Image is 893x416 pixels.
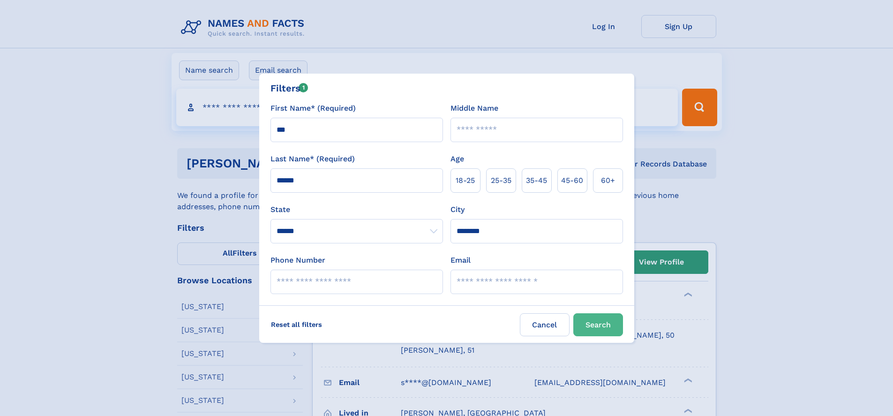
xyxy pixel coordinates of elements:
label: City [450,204,465,215]
label: Reset all filters [265,313,328,336]
label: Age [450,153,464,165]
label: First Name* (Required) [270,103,356,114]
span: 35‑45 [526,175,547,186]
span: 25‑35 [491,175,511,186]
div: Filters [270,81,308,95]
span: 18‑25 [456,175,475,186]
span: 60+ [601,175,615,186]
label: Phone Number [270,255,325,266]
label: Middle Name [450,103,498,114]
label: Last Name* (Required) [270,153,355,165]
label: Email [450,255,471,266]
label: State [270,204,443,215]
span: 45‑60 [561,175,583,186]
button: Search [573,313,623,336]
label: Cancel [520,313,570,336]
